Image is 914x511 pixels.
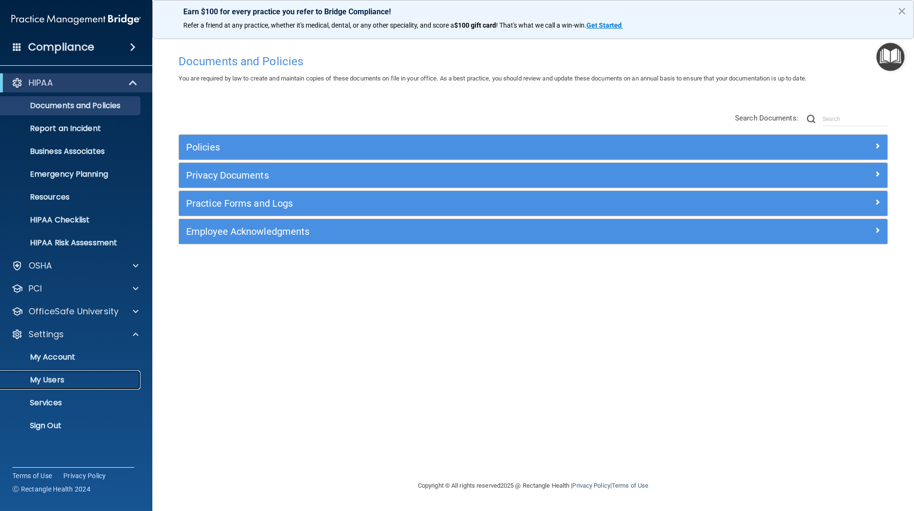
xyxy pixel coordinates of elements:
[823,112,888,126] input: Search
[11,283,139,294] a: PCI
[6,421,136,431] p: Sign Out
[29,306,119,317] p: OfficeSafe University
[11,10,141,29] img: PMB logo
[572,482,610,489] a: Privacy Policy
[6,124,136,133] p: Report an Incident
[359,471,707,501] div: Copyright © All rights reserved 2025 @ Rectangle Health | |
[186,224,880,239] a: Employee Acknowledgments
[11,306,139,317] a: OfficeSafe University
[186,196,880,211] a: Practice Forms and Logs
[28,40,94,54] h4: Compliance
[29,260,52,271] p: OSHA
[183,21,454,29] span: Refer a friend at any practice, whether it's medical, dental, or any other speciality, and score a
[11,329,139,340] a: Settings
[6,215,136,225] p: HIPAA Checklist
[897,3,906,19] button: Close
[612,482,648,489] a: Terms of Use
[6,375,136,385] p: My Users
[186,198,703,209] h5: Practice Forms and Logs
[179,75,806,82] span: You are required by law to create and maintain copies of these documents on file in your office. ...
[6,398,136,408] p: Services
[6,101,136,110] p: Documents and Policies
[186,170,703,180] h5: Privacy Documents
[11,260,139,271] a: OSHA
[183,7,883,16] p: Earn $100 for every practice you refer to Bridge Compliance!
[29,283,42,294] p: PCI
[63,471,106,481] a: Privacy Policy
[12,484,90,494] span: Ⓒ Rectangle Health 2024
[876,43,904,71] button: Open Resource Center
[186,142,703,152] h5: Policies
[807,115,815,123] img: ic-search.3b580494.png
[586,21,622,29] strong: Get Started
[179,55,888,68] h4: Documents and Policies
[6,147,136,156] p: Business Associates
[496,21,586,29] span: ! That's what we call a win-win.
[735,114,798,122] span: Search Documents:
[6,352,136,362] p: My Account
[12,471,52,481] a: Terms of Use
[186,226,703,237] h5: Employee Acknowledgments
[586,21,623,29] a: Get Started
[6,170,136,179] p: Emergency Planning
[6,192,136,202] p: Resources
[186,140,880,155] a: Policies
[11,77,138,89] a: HIPAA
[29,329,64,340] p: Settings
[29,77,53,89] p: HIPAA
[6,238,136,248] p: HIPAA Risk Assessment
[186,168,880,183] a: Privacy Documents
[454,21,496,29] strong: $100 gift card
